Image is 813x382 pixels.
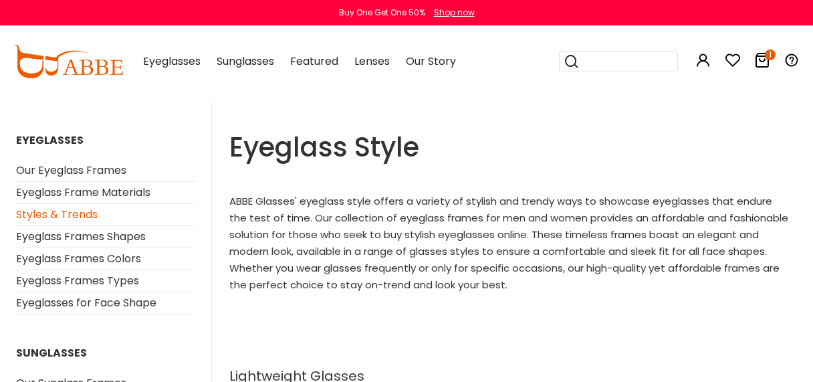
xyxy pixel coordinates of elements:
[427,7,475,18] a: Shop now
[229,193,790,293] p: ABBE Glasses' eyeglass style offers a variety of stylish and trendy ways to showcase eyeglasses t...
[229,134,790,161] h1: Eyeglass Style
[13,45,123,78] img: abbeglasses.com
[406,54,456,69] span: Our Story
[434,7,475,19] div: Shop now
[217,54,274,69] span: Sunglasses
[16,347,195,359] h6: SUNGLASSES
[16,134,195,147] h6: EYEGLASSES
[143,54,201,69] span: Eyeglasses
[754,55,770,70] a: 1
[354,54,390,69] span: Lenses
[290,54,338,69] span: Featured
[16,185,150,200] a: Eyeglass Frame Materials
[16,273,139,288] a: Eyeglass Frames Types
[16,163,126,178] a: Our Eyeglass Frames
[339,7,425,19] div: Buy One Get One 50%
[16,295,156,310] a: Eyeglasses for Face Shape
[765,50,776,60] i: 1
[16,207,98,222] a: Styles & Trends
[16,229,146,244] a: Eyeglass Frames Shapes
[16,251,141,266] a: Eyeglass Frames Colors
